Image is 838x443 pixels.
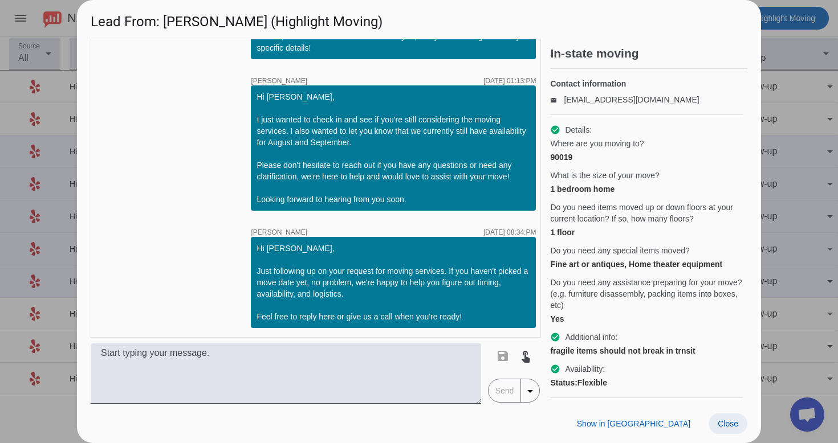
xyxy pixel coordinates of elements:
span: Where are you moving to? [550,138,644,149]
div: Hi [PERSON_NAME], Just following up on your request for moving services. If you haven't picked a ... [257,243,530,322]
h4: Contact information [550,78,743,89]
div: Fine art or antiques, Home theater equipment [550,259,743,270]
button: Show in [GEOGRAPHIC_DATA] [568,413,699,434]
strong: Status: [550,378,577,387]
div: Hi [PERSON_NAME], I just wanted to check in and see if you're still considering the moving servic... [257,91,530,205]
mat-icon: check_circle [550,332,560,342]
span: Details: [565,124,592,136]
div: [DATE] 08:34:PM [483,229,536,236]
div: Please, let me know what works best for you, or if you'd like to go over any specific details! [257,31,530,54]
div: 1 bedroom home [550,183,743,195]
div: Flexible [550,377,743,388]
span: What is the size of your move? [550,170,659,181]
div: Yes [550,313,743,325]
span: Availability: [565,363,605,375]
div: fragile items should not break in trnsit [550,345,743,356]
mat-icon: check_circle [550,125,560,135]
span: Do you need any assistance preparing for your move? (e.g. furniture disassembly, packing items in... [550,277,743,311]
div: 1 floor [550,227,743,238]
mat-icon: arrow_drop_down [523,384,537,398]
div: [DATE] 01:13:PM [483,77,536,84]
h2: In-state moving [550,48,747,59]
div: 90019 [550,151,743,163]
span: Additional info: [565,331,617,343]
mat-icon: email [550,97,564,102]
mat-icon: touch_app [519,349,532,363]
mat-icon: check_circle [550,364,560,374]
span: Close [718,419,738,428]
span: [PERSON_NAME] [251,229,307,236]
span: [PERSON_NAME] [251,77,307,84]
span: Do you need items moved up or down floors at your current location? If so, how many floors? [550,202,743,224]
span: Show in [GEOGRAPHIC_DATA] [577,419,690,428]
button: Close [709,413,747,434]
span: Do you need any special items moved? [550,245,689,256]
a: [EMAIL_ADDRESS][DOMAIN_NAME] [564,95,699,104]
